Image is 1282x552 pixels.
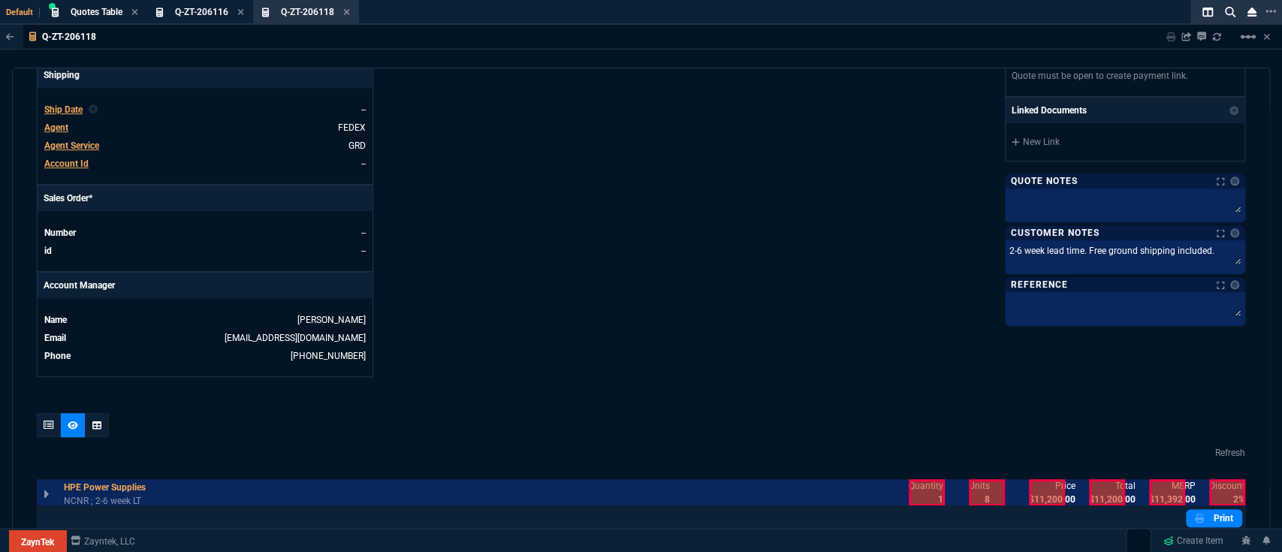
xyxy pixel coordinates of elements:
p: Quote Notes [1011,175,1078,187]
mat-icon: Example home icon [1239,28,1257,46]
a: Refresh [1215,448,1245,458]
span: Ship Date [44,104,83,115]
nx-icon: Close Tab [237,7,244,19]
a: msbcCompanyName [66,534,140,547]
tr: undefined [44,138,367,153]
nx-icon: Back to Table [6,32,14,42]
a: -- [361,246,366,256]
a: Create Item [1157,529,1229,552]
nx-icon: Open New Tab [1265,5,1276,19]
tr: undefined [44,330,367,345]
a: [EMAIL_ADDRESS][DOMAIN_NAME] [225,333,366,343]
tr: undefined [44,120,367,135]
tr: undefined [44,102,367,117]
p: Account Manager [38,273,373,298]
span: Q-ZT-206116 [175,7,228,17]
span: -- [361,104,366,115]
tr: undefined [44,243,367,258]
a: Hide Workbench [1263,31,1270,43]
a: New Link [1012,135,1238,149]
p: Sales Order* [38,186,373,211]
p: NCNR ; 2-6 week LT [64,494,155,508]
p: Linked Documents [1012,104,1087,117]
a: FEDEX [338,122,366,133]
span: Name [44,315,67,325]
nx-icon: Close Tab [131,7,138,19]
nx-icon: Close Tab [343,7,350,19]
a: Print [1186,509,1242,527]
span: Quotes Table [71,7,122,17]
span: Default [6,8,40,17]
p: Shipping [38,62,373,88]
span: Agent Service [44,140,99,151]
tr: undefined [44,156,367,171]
nx-icon: Close Workbench [1241,3,1262,21]
p: Reference [1011,279,1068,291]
p: Customer Notes [1011,227,1099,239]
span: id [44,246,52,256]
nx-icon: Search [1219,3,1241,21]
nx-icon: Clear selected rep [89,103,98,116]
span: Email [44,333,66,343]
span: Phone [44,351,71,361]
a: -- [361,158,366,169]
a: GRD [348,140,366,151]
span: Number [44,228,76,238]
a: [PERSON_NAME] [297,315,366,325]
span: Q-ZT-206118 [281,7,334,17]
a: -- [361,228,366,238]
tr: undefined [44,225,367,240]
tr: undefined [44,312,367,327]
tr: undefined [44,348,367,363]
p: HPE Power Supplies [64,481,146,494]
a: 469-609-4841 [291,351,366,361]
span: Account Id [44,158,89,169]
span: Agent [44,122,68,133]
p: Q-ZT-206118 [42,31,96,43]
nx-icon: Split Panels [1196,3,1219,21]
